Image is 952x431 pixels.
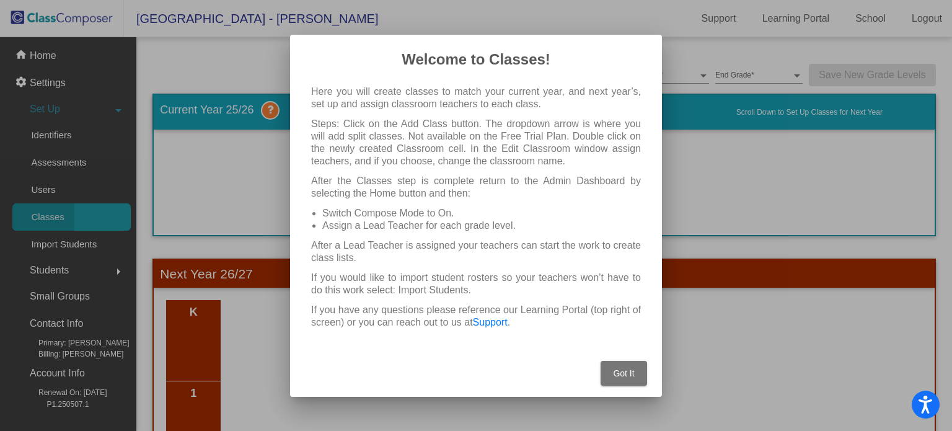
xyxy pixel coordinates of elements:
li: Assign a Lead Teacher for each grade level. [322,220,641,232]
h2: Welcome to Classes! [305,50,647,69]
button: Got It [601,361,647,386]
a: Support [473,317,508,327]
span: Got It [613,368,634,378]
li: Switch Compose Mode to On. [322,207,641,220]
p: After the Classes step is complete return to the Admin Dashboard by selecting the Home button and... [311,175,641,200]
p: If you have any questions please reference our Learning Portal (top right of screen) or you can r... [311,304,641,329]
p: Here you will create classes to match your current year, and next year’s, set up and assign class... [311,86,641,110]
p: After a Lead Teacher is assigned your teachers can start the work to create class lists. [311,239,641,264]
p: If you would like to import student rosters so your teachers won’t have to do this work select: I... [311,272,641,296]
p: Steps: Click on the Add Class button. The dropdown arrow is where you will add split classes. Not... [311,118,641,167]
